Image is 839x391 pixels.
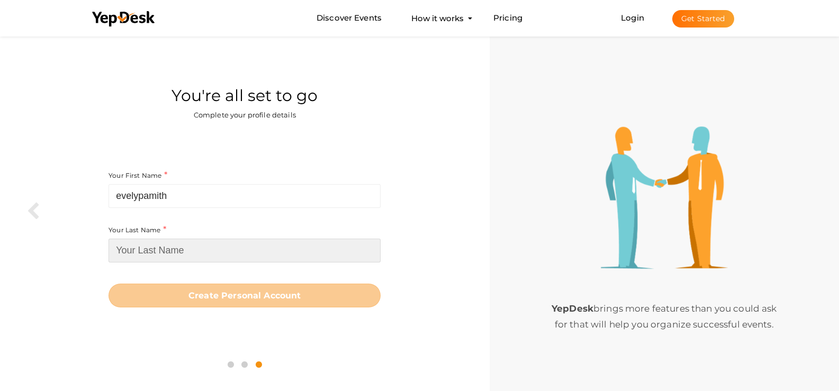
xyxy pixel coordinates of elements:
[109,284,381,307] button: Create Personal Account
[109,184,381,208] input: Your First Name
[408,8,467,28] button: How it works
[493,8,522,28] a: Pricing
[109,169,167,181] label: Your First Name
[552,303,777,330] span: brings more features than you could ask for that will help you organize successful events.
[109,224,166,236] label: Your Last Name
[194,110,296,120] label: Complete your profile details
[172,85,318,107] label: You're all set to go
[552,303,593,314] b: YepDesk
[109,239,381,262] input: Your Last Name
[601,126,728,269] img: step3-illustration.png
[188,290,301,301] b: Create Personal Account
[672,10,734,28] button: Get Started
[317,8,382,28] a: Discover Events
[621,13,644,23] a: Login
